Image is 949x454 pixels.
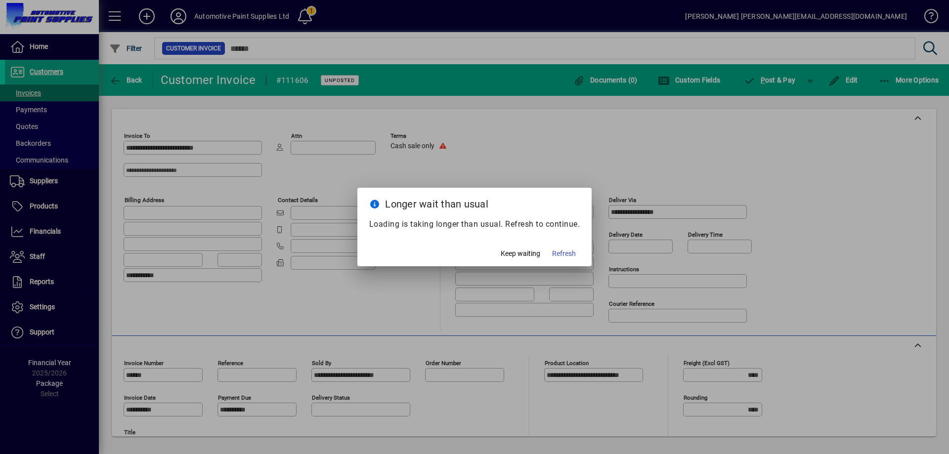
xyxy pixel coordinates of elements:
button: Refresh [548,245,580,262]
span: Keep waiting [501,248,540,259]
button: Keep waiting [497,245,544,262]
span: Refresh [552,248,576,259]
p: Loading is taking longer than usual. Refresh to continue. [369,218,580,230]
span: Longer wait than usual [385,198,488,210]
